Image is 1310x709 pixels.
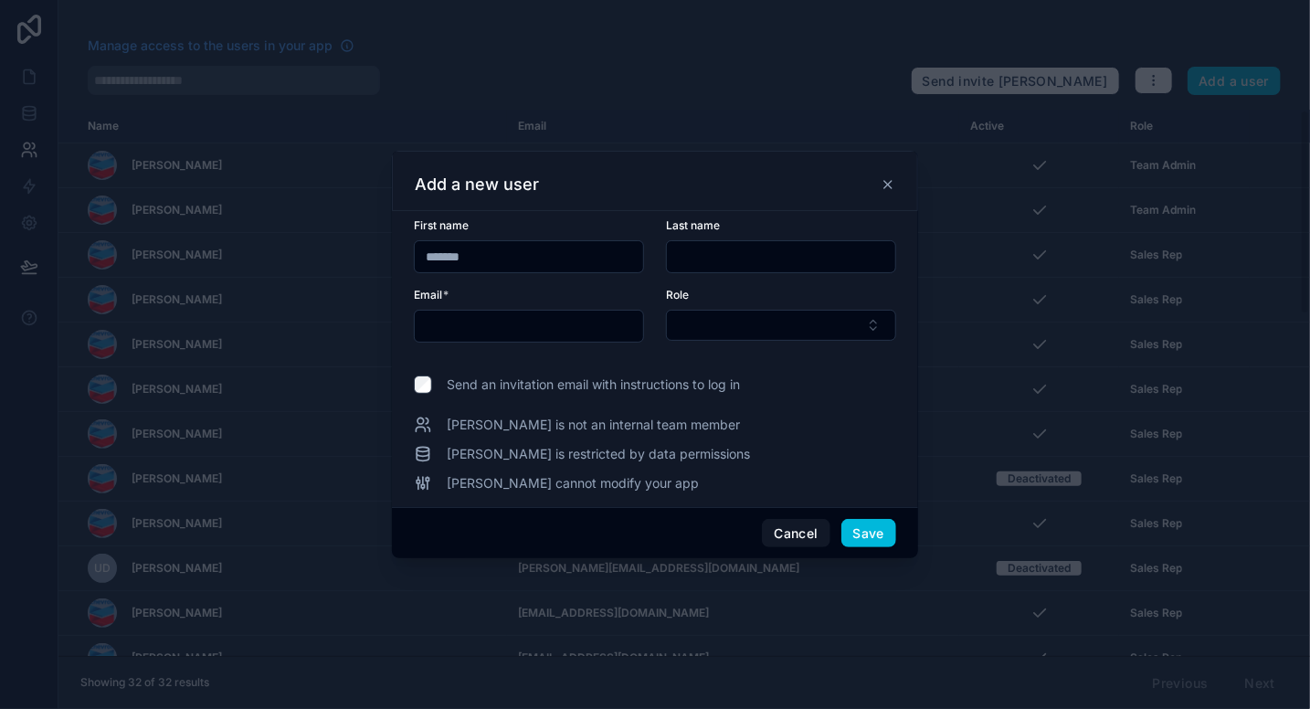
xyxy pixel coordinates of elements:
[414,376,432,394] input: Send an invitation email with instructions to log in
[447,416,740,434] span: [PERSON_NAME] is not an internal team member
[666,218,720,232] span: Last name
[414,218,469,232] span: First name
[666,310,896,341] button: Select Button
[666,288,689,302] span: Role
[841,519,896,548] button: Save
[447,445,750,463] span: [PERSON_NAME] is restricted by data permissions
[414,288,442,302] span: Email
[415,174,539,196] h3: Add a new user
[447,474,699,492] span: [PERSON_NAME] cannot modify your app
[447,376,740,394] span: Send an invitation email with instructions to log in
[762,519,829,548] button: Cancel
